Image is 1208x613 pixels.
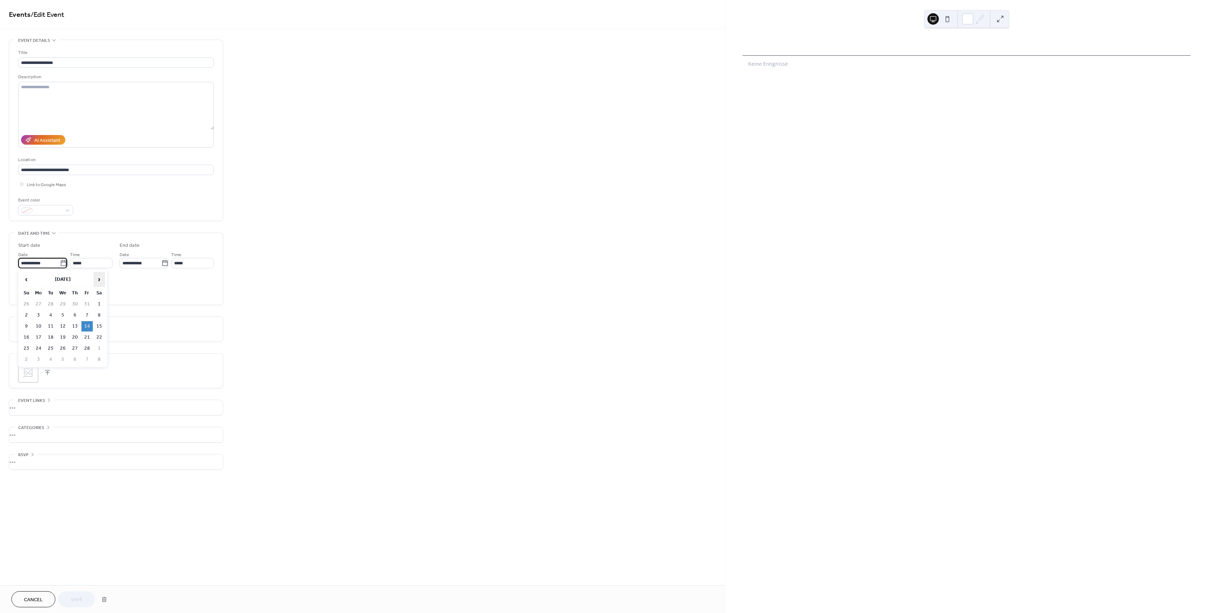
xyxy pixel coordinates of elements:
span: Event details [18,37,50,44]
td: 8 [94,354,105,365]
span: Date and time [18,230,50,237]
span: ‹ [21,272,32,286]
td: 4 [45,310,56,320]
td: 5 [57,354,69,365]
td: 27 [69,343,81,354]
span: Time [70,251,80,259]
div: Start date [18,242,40,249]
td: 31 [81,299,93,309]
td: 6 [69,310,81,320]
td: 14 [81,321,93,332]
td: 7 [81,310,93,320]
td: 9 [21,321,32,332]
span: Date [120,251,129,259]
span: › [94,272,105,286]
a: Events [9,8,31,22]
span: Categories [18,424,44,432]
td: 24 [33,343,44,354]
td: 3 [33,310,44,320]
td: 30 [69,299,81,309]
div: ; [18,363,38,383]
span: / Edit Event [31,8,64,22]
td: 19 [57,332,69,343]
td: 25 [45,343,56,354]
td: 28 [45,299,56,309]
td: 1 [94,299,105,309]
td: 4 [45,354,56,365]
td: 5 [57,310,69,320]
td: 17 [33,332,44,343]
div: Title [18,49,212,56]
div: Keine Ereignisse [748,60,1185,68]
td: 21 [81,332,93,343]
span: Cancel [24,596,43,604]
span: Date [18,251,28,259]
td: 2 [21,310,32,320]
div: End date [120,242,140,249]
td: 8 [94,310,105,320]
td: 2 [21,354,32,365]
div: Event color [18,196,72,204]
td: 27 [33,299,44,309]
th: We [57,288,69,298]
button: Cancel [11,591,55,607]
th: Fr [81,288,93,298]
td: 7 [81,354,93,365]
span: Link to Google Maps [27,181,66,189]
div: Nächste Live Konzerte [802,43,864,51]
th: Mo [33,288,44,298]
div: ••• [9,400,223,415]
th: [DATE] [33,272,93,287]
th: Th [69,288,81,298]
button: AI Assistant [21,135,65,145]
td: 22 [94,332,105,343]
div: Description [18,73,212,81]
td: 3 [33,354,44,365]
div: AI Assistant [34,137,60,144]
td: 15 [94,321,105,332]
td: 28 [81,343,93,354]
span: Event links [18,397,45,404]
span: Time [171,251,181,259]
td: 26 [21,299,32,309]
div: Location [18,156,212,164]
td: 20 [69,332,81,343]
td: 6 [69,354,81,365]
td: 26 [57,343,69,354]
td: 10 [33,321,44,332]
th: Tu [45,288,56,298]
td: 23 [21,343,32,354]
div: ••• [9,427,223,442]
td: 16 [21,332,32,343]
td: 1 [94,343,105,354]
td: 12 [57,321,69,332]
th: Sa [94,288,105,298]
div: ••• [9,454,223,469]
th: Su [21,288,32,298]
td: 11 [45,321,56,332]
span: RSVP [18,451,29,459]
td: 18 [45,332,56,343]
td: 29 [57,299,69,309]
td: 13 [69,321,81,332]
